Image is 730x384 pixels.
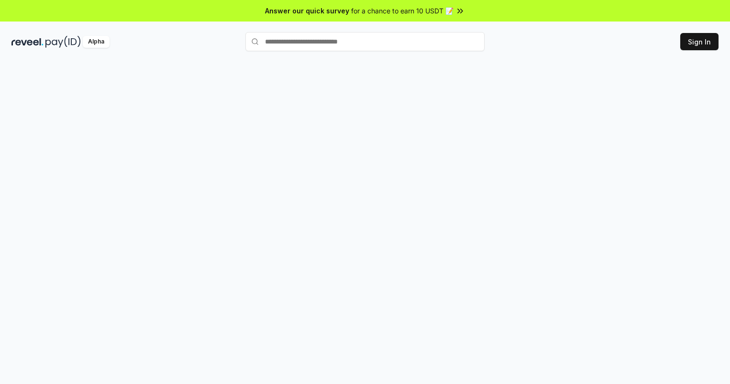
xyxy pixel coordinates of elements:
div: Alpha [83,36,110,48]
span: Answer our quick survey [265,6,349,16]
button: Sign In [680,33,719,50]
img: pay_id [45,36,81,48]
span: for a chance to earn 10 USDT 📝 [351,6,453,16]
img: reveel_dark [11,36,44,48]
